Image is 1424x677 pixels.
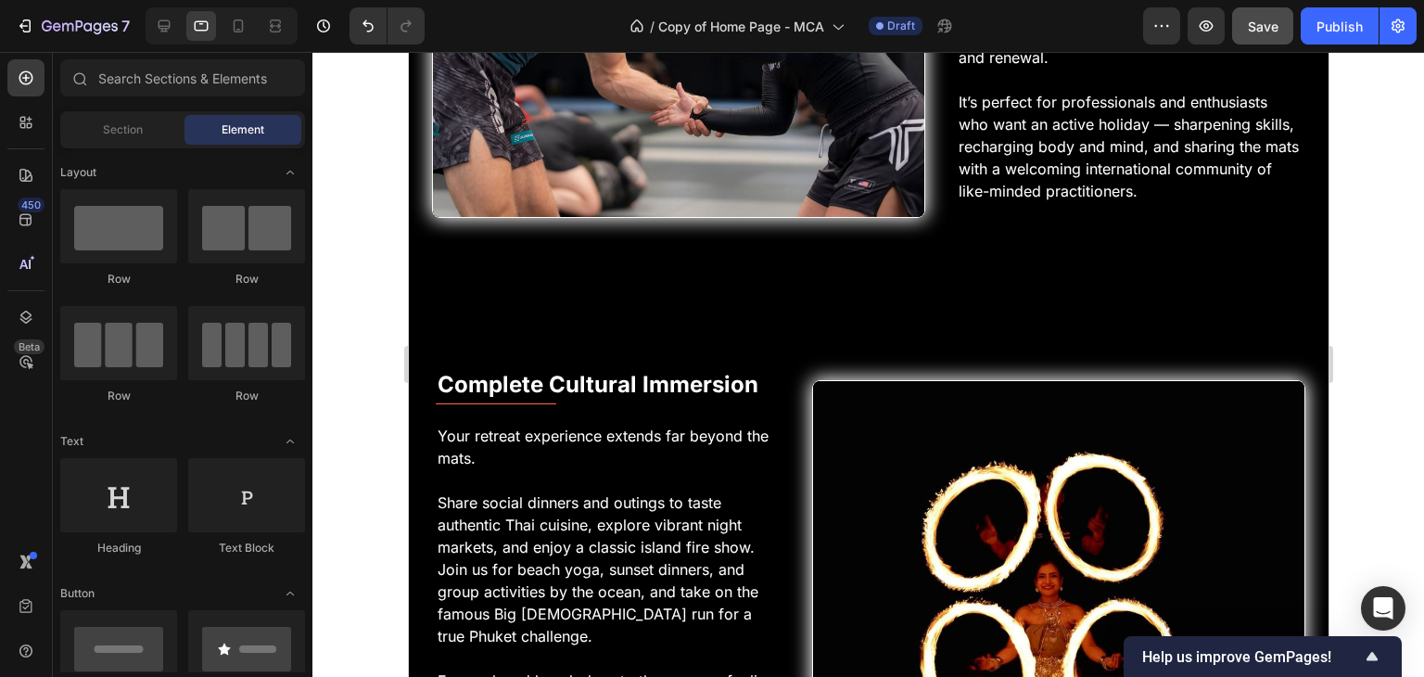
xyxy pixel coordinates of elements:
span: Save [1248,19,1278,34]
div: 450 [18,198,44,212]
button: Show survey - Help us improve GemPages! [1142,645,1383,668]
div: Publish [1316,17,1363,36]
button: Publish [1301,7,1379,45]
button: 7 [7,7,138,45]
div: Heading [60,540,177,556]
span: Copy of Home Page - MCA [658,17,824,36]
p: 7 [121,15,130,37]
span: Toggle open [275,158,305,187]
span: Help us improve GemPages! [1142,648,1361,666]
span: Toggle open [275,579,305,608]
div: Row [188,388,305,404]
input: Search Sections & Elements [60,59,305,96]
span: Button [60,585,95,602]
div: Row [60,388,177,404]
span: Text [60,433,83,450]
span: Toggle open [275,427,305,456]
div: Text Block [188,540,305,556]
span: Draft [887,18,915,34]
div: Open Intercom Messenger [1361,586,1405,631]
div: Row [60,271,177,287]
span: / [650,17,655,36]
div: Row [188,271,305,287]
span: Element [222,121,264,138]
span: Layout [60,164,96,181]
span: Section [103,121,143,138]
iframe: Design area [409,52,1329,677]
button: Save [1232,7,1293,45]
div: Undo/Redo [350,7,425,45]
div: Beta [14,339,44,354]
